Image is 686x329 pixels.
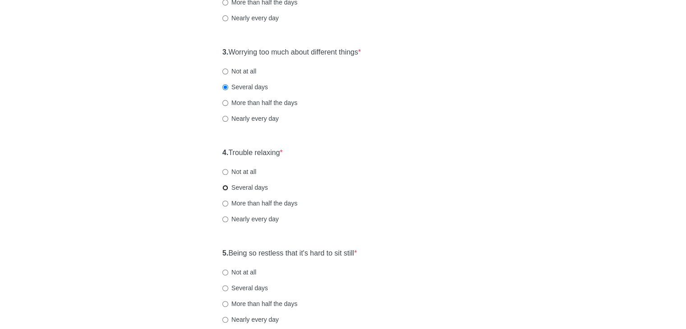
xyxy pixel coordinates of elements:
[222,47,361,58] label: Worrying too much about different things
[222,283,268,292] label: Several days
[222,116,228,122] input: Nearly every day
[222,216,228,222] input: Nearly every day
[222,183,268,192] label: Several days
[222,67,256,76] label: Not at all
[222,315,279,324] label: Nearly every day
[222,268,256,277] label: Not at all
[222,285,228,291] input: Several days
[222,215,279,224] label: Nearly every day
[222,148,283,158] label: Trouble relaxing
[222,84,228,90] input: Several days
[222,69,228,74] input: Not at all
[222,185,228,191] input: Several days
[222,270,228,275] input: Not at all
[222,317,228,323] input: Nearly every day
[222,248,357,259] label: Being so restless that it's hard to sit still
[222,82,268,91] label: Several days
[222,301,228,307] input: More than half the days
[222,249,228,257] strong: 5.
[222,167,256,176] label: Not at all
[222,169,228,175] input: Not at all
[222,149,228,156] strong: 4.
[222,114,279,123] label: Nearly every day
[222,100,228,106] input: More than half the days
[222,98,297,107] label: More than half the days
[222,14,279,23] label: Nearly every day
[222,299,297,308] label: More than half the days
[222,15,228,21] input: Nearly every day
[222,199,297,208] label: More than half the days
[222,201,228,206] input: More than half the days
[222,48,228,56] strong: 3.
